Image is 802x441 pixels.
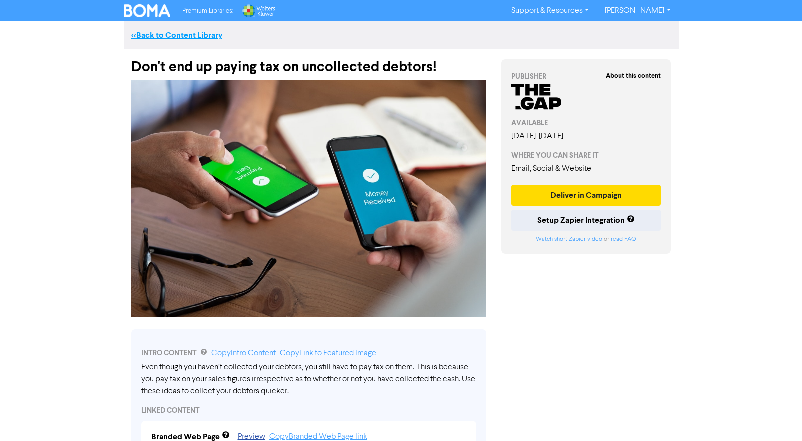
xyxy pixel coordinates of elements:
div: Don't end up paying tax on uncollected debtors! [131,49,486,75]
a: Support & Resources [503,3,597,19]
img: BOMA Logo [124,4,171,17]
a: Copy Branded Web Page link [269,433,367,441]
div: Even though you haven’t collected your debtors, you still have to pay tax on them. This is becaus... [141,361,476,397]
a: Copy Intro Content [211,349,276,357]
div: INTRO CONTENT [141,347,476,359]
button: Deliver in Campaign [511,185,661,206]
button: Setup Zapier Integration [511,210,661,231]
strong: About this content [606,72,661,80]
a: [PERSON_NAME] [597,3,678,19]
div: Email, Social & Website [511,163,661,175]
a: read FAQ [611,236,636,242]
div: or [511,235,661,244]
a: Watch short Zapier video [536,236,602,242]
div: WHERE YOU CAN SHARE IT [511,150,661,161]
span: Premium Libraries: [182,8,233,14]
iframe: Chat Widget [673,333,802,441]
div: [DATE] - [DATE] [511,130,661,142]
div: LINKED CONTENT [141,405,476,416]
a: Preview [238,433,265,441]
a: <<Back to Content Library [131,30,222,40]
a: Copy Link to Featured Image [280,349,376,357]
div: PUBLISHER [511,71,661,82]
img: Wolters Kluwer [241,4,275,17]
div: AVAILABLE [511,118,661,128]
